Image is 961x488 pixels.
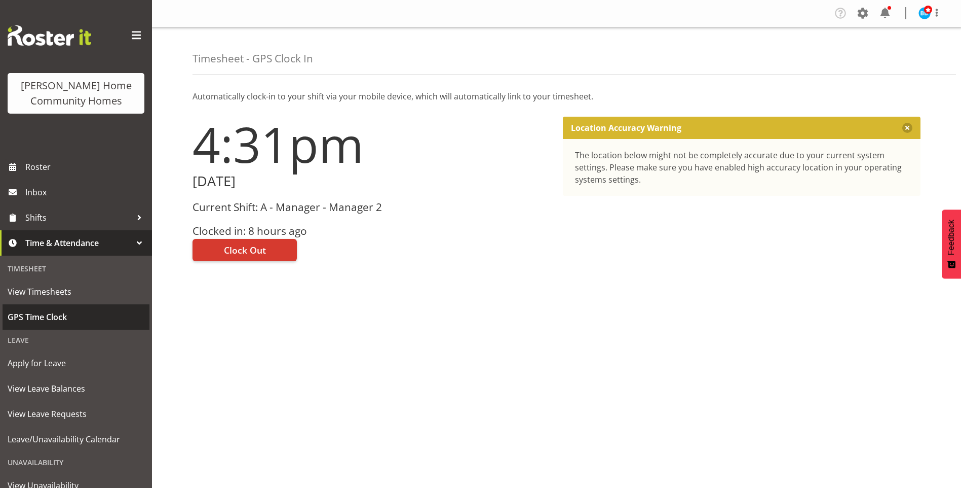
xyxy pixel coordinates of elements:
[3,258,149,279] div: Timesheet
[902,123,912,133] button: Close message
[193,117,551,171] h1: 4:31pm
[575,149,909,186] div: The location below might not be completely accurate due to your current system settings. Please m...
[25,235,132,251] span: Time & Attendance
[8,406,144,422] span: View Leave Requests
[193,225,551,237] h3: Clocked in: 8 hours ago
[8,381,144,396] span: View Leave Balances
[3,452,149,473] div: Unavailability
[918,7,931,19] img: barbara-dunlop8515.jpg
[8,432,144,447] span: Leave/Unavailability Calendar
[18,78,134,109] div: [PERSON_NAME] Home Community Homes
[3,401,149,427] a: View Leave Requests
[942,210,961,278] button: Feedback - Show survey
[3,351,149,376] a: Apply for Leave
[25,159,147,175] span: Roster
[947,220,956,255] span: Feedback
[193,173,551,189] h2: [DATE]
[3,330,149,351] div: Leave
[193,53,313,64] h4: Timesheet - GPS Clock In
[193,201,551,213] h3: Current Shift: A - Manager - Manager 2
[8,356,144,371] span: Apply for Leave
[3,427,149,452] a: Leave/Unavailability Calendar
[3,376,149,401] a: View Leave Balances
[3,304,149,330] a: GPS Time Clock
[193,90,920,102] p: Automatically clock-in to your shift via your mobile device, which will automatically link to you...
[3,279,149,304] a: View Timesheets
[25,210,132,225] span: Shifts
[8,25,91,46] img: Rosterit website logo
[193,239,297,261] button: Clock Out
[8,284,144,299] span: View Timesheets
[571,123,681,133] p: Location Accuracy Warning
[8,309,144,325] span: GPS Time Clock
[224,243,266,257] span: Clock Out
[25,185,147,200] span: Inbox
